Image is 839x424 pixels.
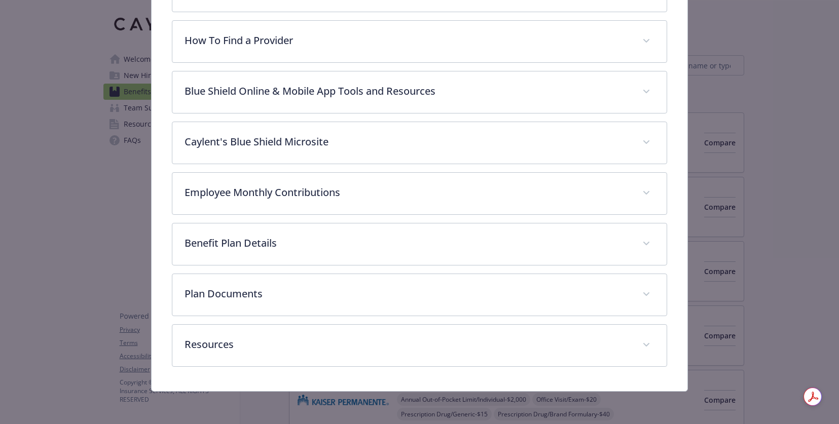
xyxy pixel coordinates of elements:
p: Caylent's Blue Shield Microsite [185,134,630,149]
div: Benefit Plan Details [172,223,667,265]
div: Employee Monthly Contributions [172,173,667,214]
div: Resources [172,325,667,366]
p: Benefit Plan Details [185,236,630,251]
p: Plan Documents [185,286,630,301]
div: Caylent's Blue Shield Microsite [172,122,667,164]
p: How To Find a Provider [185,33,630,48]
p: Resources [185,337,630,352]
div: Plan Documents [172,274,667,316]
p: Blue Shield Online & Mobile App Tools and Resources [185,84,630,99]
div: Blue Shield Online & Mobile App Tools and Resources [172,71,667,113]
div: How To Find a Provider [172,21,667,62]
p: Employee Monthly Contributions [185,185,630,200]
